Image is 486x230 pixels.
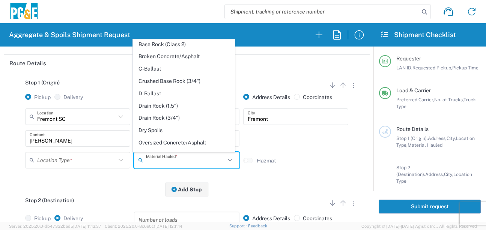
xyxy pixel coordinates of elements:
[408,142,442,148] span: Material Hauled
[133,112,235,124] span: Drain Rock (3/4")
[225,5,419,19] input: Shipment, tracking or reference number
[243,215,290,222] label: Address Details
[425,171,444,177] span: Address,
[434,97,463,102] span: No. of Trucks,
[9,60,46,67] h2: Route Details
[248,224,267,228] a: Feedback
[361,223,477,230] span: Copyright © [DATE]-[DATE] Agistix Inc., All Rights Reserved
[229,224,248,228] a: Support
[73,224,101,228] span: [DATE] 11:13:37
[452,65,478,71] span: Pickup Time
[396,126,429,132] span: Route Details
[379,200,481,213] button: Submit request
[133,125,235,136] span: Dry Spoils
[25,197,74,203] span: Stop 2 (Destination)
[380,30,456,39] h2: Shipment Checklist
[412,65,452,71] span: Requested Pickup,
[9,224,101,228] span: Server: 2025.20.0-db47332bad5
[396,65,412,71] span: LAN ID,
[9,3,39,21] img: pge
[155,224,182,228] span: [DATE] 12:11:14
[243,94,290,101] label: Address Details
[428,135,447,141] span: Address,
[396,135,428,141] span: Stop 1 (Origin):
[105,224,182,228] span: Client: 2025.20.0-8c6e0cf
[133,63,235,75] span: C-Ballast
[133,51,235,62] span: Broken Concrete/Asphalt
[133,149,235,161] span: Palletized EZ Street
[396,87,431,93] span: Load & Carrier
[294,94,332,101] label: Coordinates
[396,165,425,177] span: Stop 2 (Destination):
[165,182,209,196] button: Add Stop
[133,75,235,87] span: Crushed Base Rock (3/4")
[447,135,456,141] span: City,
[133,88,235,99] span: D-Ballast
[444,171,453,177] span: City,
[396,56,421,62] span: Requester
[133,100,235,112] span: Drain Rock (1.5")
[257,157,276,164] label: Hazmat
[133,39,235,50] span: Base Rock (Class 2)
[294,215,332,222] label: Coordinates
[396,97,434,102] span: Preferred Carrier,
[25,80,60,86] span: Stop 1 (Origin)
[133,137,235,149] span: Oversized Concrete/Asphalt
[9,30,130,39] h2: Aggregate & Spoils Shipment Request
